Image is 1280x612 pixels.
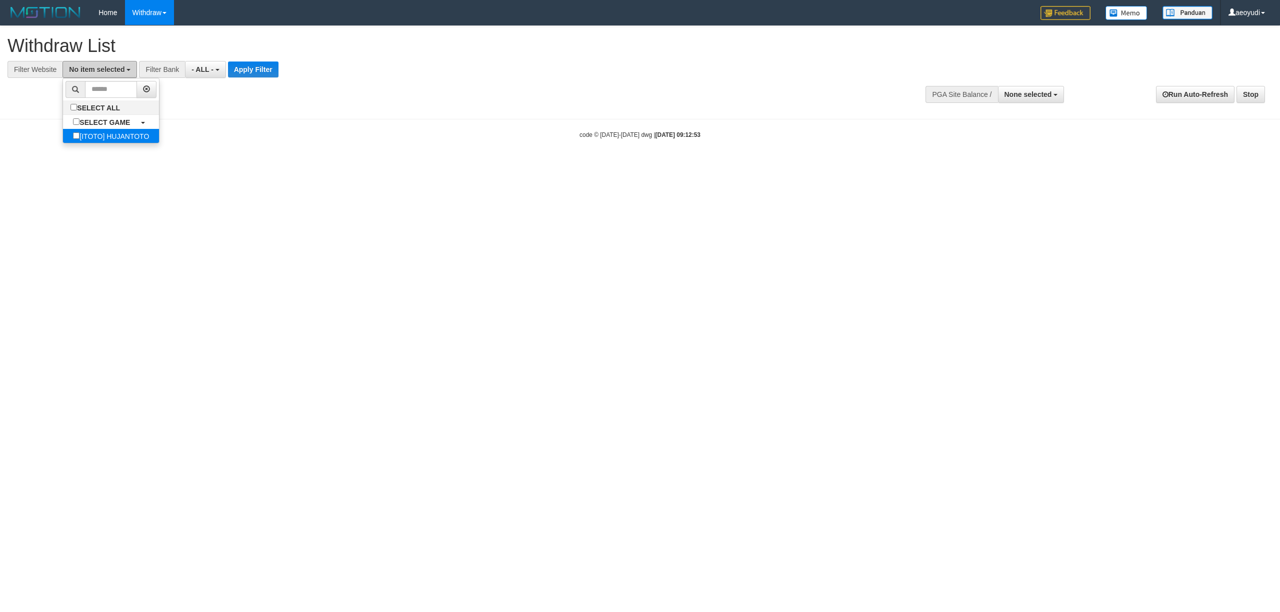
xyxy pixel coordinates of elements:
span: No item selected [69,65,124,73]
h1: Withdraw List [7,36,843,56]
button: None selected [998,86,1064,103]
img: MOTION_logo.png [7,5,83,20]
input: SELECT ALL [70,104,77,110]
label: SELECT ALL [63,100,130,114]
img: Button%20Memo.svg [1105,6,1147,20]
div: Filter Bank [139,61,185,78]
button: No item selected [62,61,137,78]
input: SELECT GAME [73,118,79,125]
b: SELECT GAME [79,118,130,126]
img: Feedback.jpg [1040,6,1090,20]
label: [ITOTO] HUJANTOTO [63,129,159,143]
a: Stop [1236,86,1265,103]
div: PGA Site Balance / [925,86,997,103]
img: panduan.png [1162,6,1212,19]
input: [ITOTO] HUJANTOTO [73,132,79,139]
span: None selected [1004,90,1052,98]
a: SELECT GAME [63,115,159,129]
a: Run Auto-Refresh [1156,86,1234,103]
small: code © [DATE]-[DATE] dwg | [579,131,700,138]
button: Apply Filter [228,61,278,77]
div: Filter Website [7,61,62,78]
button: - ALL - [185,61,225,78]
strong: [DATE] 09:12:53 [655,131,700,138]
span: - ALL - [191,65,213,73]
